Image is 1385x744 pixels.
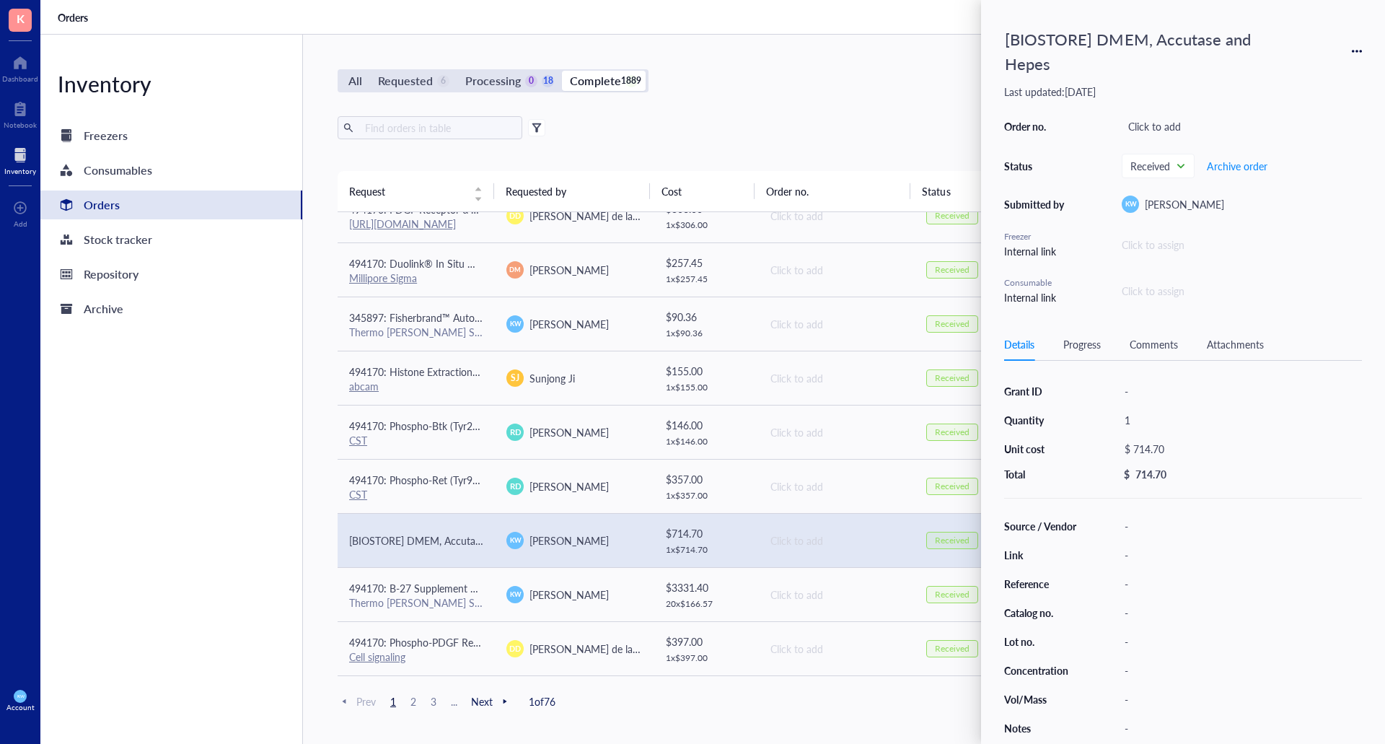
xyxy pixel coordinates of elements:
[1118,574,1362,594] div: -
[757,405,915,459] td: Click to add
[935,481,969,492] div: Received
[349,364,488,379] span: 494170: Histone Extraction Kit
[58,11,91,24] a: Orders
[770,587,903,603] div: Click to add
[1004,664,1078,677] div: Concentration
[1207,336,1264,352] div: Attachments
[40,260,302,289] a: Repository
[6,703,35,712] div: Account
[757,675,915,730] td: Click to add
[1118,545,1362,565] div: -
[4,121,37,129] div: Notebook
[509,643,521,655] span: DD
[2,74,38,83] div: Dashboard
[757,567,915,621] td: Click to add
[529,479,609,494] span: [PERSON_NAME]
[1122,116,1362,136] div: Click to add
[1004,276,1069,289] div: Consumable
[349,649,405,664] a: Cell signaling
[84,229,152,250] div: Stock tracker
[542,75,554,87] div: 18
[770,424,903,440] div: Click to add
[4,144,36,175] a: Inventory
[755,171,911,211] th: Order no.
[666,255,747,271] div: $ 257.45
[349,216,456,231] a: [URL][DOMAIN_NAME]
[349,473,562,487] span: 494170: Phospho-Ret (Tyr905) Antibody #3221
[935,535,969,546] div: Received
[770,262,903,278] div: Click to add
[666,652,747,664] div: 1 x $ 397.00
[1145,197,1224,211] span: [PERSON_NAME]
[1118,381,1362,401] div: -
[770,316,903,332] div: Click to add
[666,471,747,487] div: $ 357.00
[359,117,516,139] input: Find orders in table
[84,195,120,215] div: Orders
[2,51,38,83] a: Dashboard
[935,426,969,438] div: Received
[1004,289,1069,305] div: Internal link
[40,156,302,185] a: Consumables
[1135,468,1166,481] div: 714.70
[650,171,754,211] th: Cost
[338,69,648,92] div: segmented control
[529,371,575,385] span: Sunjong Ji
[1118,439,1356,459] div: $ 714.70
[1206,154,1268,178] button: Archive order
[1004,468,1078,481] div: Total
[666,363,747,379] div: $ 155.00
[666,417,747,433] div: $ 146.00
[1004,635,1078,648] div: Lot no.
[770,208,903,224] div: Click to add
[770,478,903,494] div: Click to add
[1130,159,1183,172] span: Received
[17,9,25,27] span: K
[770,641,903,657] div: Click to add
[757,297,915,351] td: Click to add
[349,596,483,609] div: Thermo [PERSON_NAME] Scientific
[666,598,747,610] div: 20 x $ 166.57
[757,621,915,675] td: Click to add
[349,379,379,393] a: abcam
[666,634,747,649] div: $ 397.00
[757,351,915,405] td: Click to add
[84,299,123,319] div: Archive
[666,219,747,231] div: 1 x $ 306.00
[511,372,519,385] span: SJ
[1004,577,1078,590] div: Reference
[4,167,36,175] div: Inventory
[1004,198,1069,211] div: Submitted by
[509,319,521,329] span: KW
[529,317,609,331] span: [PERSON_NAME]
[1004,230,1069,243] div: Freezer
[757,459,915,513] td: Click to add
[349,635,671,649] span: 494170: Phospho-PDGF Receptor α (Tyr754) (23B2) Rabbit mAb #2992
[1118,689,1362,709] div: -
[666,328,747,339] div: 1 x $ 90.36
[1207,160,1267,172] span: Archive order
[84,126,128,146] div: Freezers
[1118,631,1362,652] div: -
[349,256,599,271] span: 494170: Duolink® In Situ Mounting Medium with DAPI
[935,643,969,655] div: Received
[529,642,715,656] span: [PERSON_NAME] de la [PERSON_NAME]
[570,71,620,91] div: Complete
[40,69,302,98] div: Inventory
[1118,516,1362,536] div: -
[529,587,609,602] span: [PERSON_NAME]
[529,263,609,277] span: [PERSON_NAME]
[998,23,1301,79] div: [BIOSTORE] DMEM, Accutase and Hepes
[349,533,535,548] span: [BIOSTORE] DMEM, Accutase and Hepes
[625,75,638,87] div: 1889
[666,490,747,502] div: 1 x $ 357.00
[757,513,915,567] td: Click to add
[40,225,302,254] a: Stock tracker
[349,433,367,447] a: CST
[1004,606,1078,619] div: Catalog no.
[348,71,362,91] div: All
[509,426,521,438] span: RD
[471,695,511,708] span: Next
[1063,336,1101,352] div: Progress
[338,695,376,708] span: Prev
